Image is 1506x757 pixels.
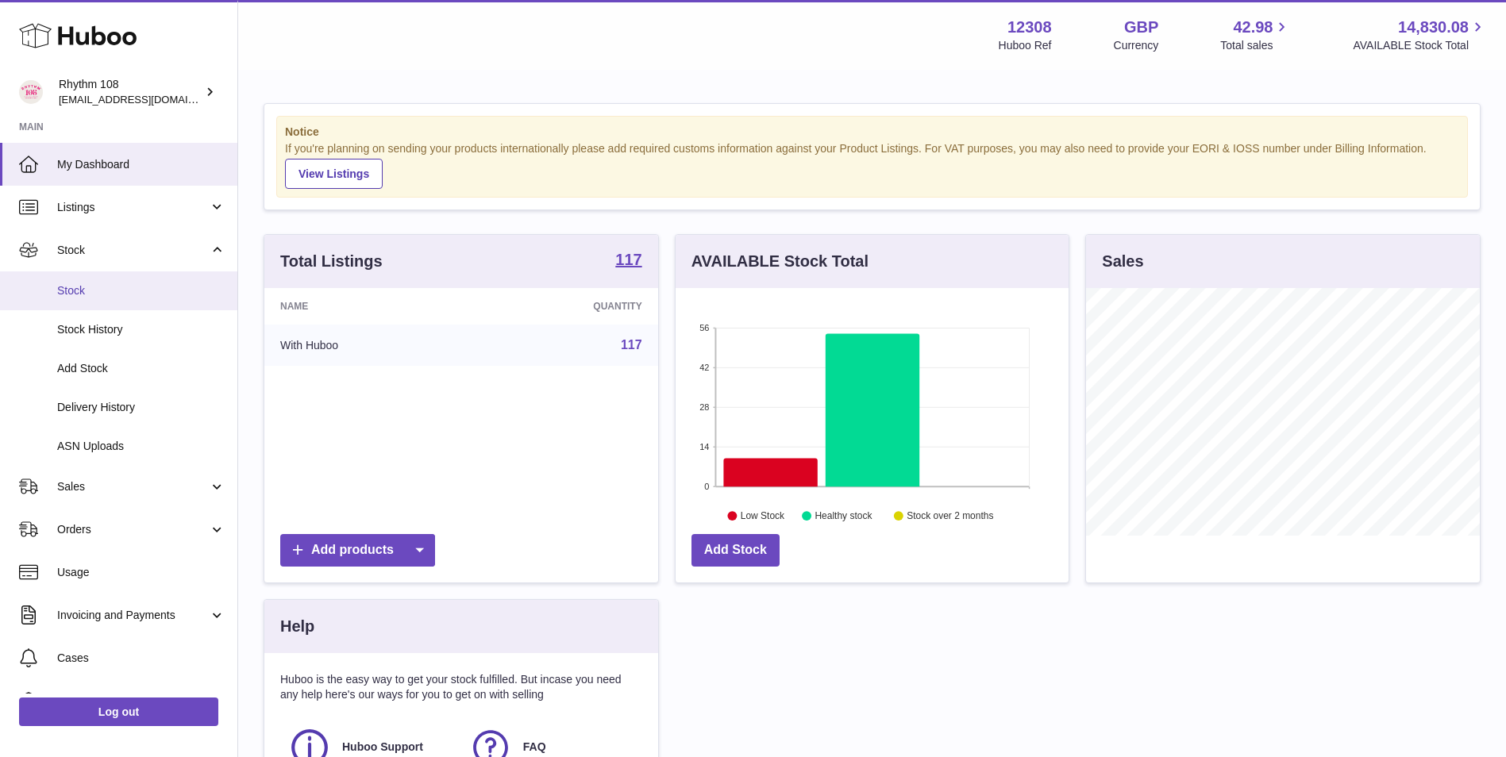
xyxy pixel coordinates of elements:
[280,534,435,567] a: Add products
[57,439,225,454] span: ASN Uploads
[264,325,472,366] td: With Huboo
[57,243,209,258] span: Stock
[57,479,209,494] span: Sales
[472,288,657,325] th: Quantity
[621,338,642,352] a: 117
[285,125,1459,140] strong: Notice
[59,77,202,107] div: Rhythm 108
[615,252,641,267] strong: 117
[57,400,225,415] span: Delivery History
[699,442,709,452] text: 14
[57,283,225,298] span: Stock
[280,672,642,702] p: Huboo is the easy way to get your stock fulfilled. But incase you need any help here's our ways f...
[699,402,709,412] text: 28
[57,651,225,666] span: Cases
[1220,17,1291,53] a: 42.98 Total sales
[1102,251,1143,272] h3: Sales
[1353,17,1487,53] a: 14,830.08 AVAILABLE Stock Total
[57,608,209,623] span: Invoicing and Payments
[704,482,709,491] text: 0
[342,740,423,755] span: Huboo Support
[1398,17,1469,38] span: 14,830.08
[907,510,993,521] text: Stock over 2 months
[57,361,225,376] span: Add Stock
[57,200,209,215] span: Listings
[57,322,225,337] span: Stock History
[691,251,869,272] h3: AVAILABLE Stock Total
[19,80,43,104] img: internalAdmin-12308@internal.huboo.com
[285,159,383,189] a: View Listings
[1220,38,1291,53] span: Total sales
[57,157,225,172] span: My Dashboard
[615,252,641,271] a: 117
[815,510,872,521] text: Healthy stock
[57,522,209,537] span: Orders
[285,141,1459,189] div: If you're planning on sending your products internationally please add required customs informati...
[691,534,780,567] a: Add Stock
[280,251,383,272] h3: Total Listings
[1353,38,1487,53] span: AVAILABLE Stock Total
[264,288,472,325] th: Name
[19,697,218,726] a: Log out
[1124,17,1158,38] strong: GBP
[59,93,233,106] span: [EMAIL_ADDRESS][DOMAIN_NAME]
[699,323,709,332] text: 56
[699,363,709,372] text: 42
[1007,17,1052,38] strong: 12308
[999,38,1052,53] div: Huboo Ref
[1233,17,1273,38] span: 42.98
[280,616,314,637] h3: Help
[57,565,225,580] span: Usage
[741,510,785,521] text: Low Stock
[1114,38,1159,53] div: Currency
[523,740,546,755] span: FAQ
